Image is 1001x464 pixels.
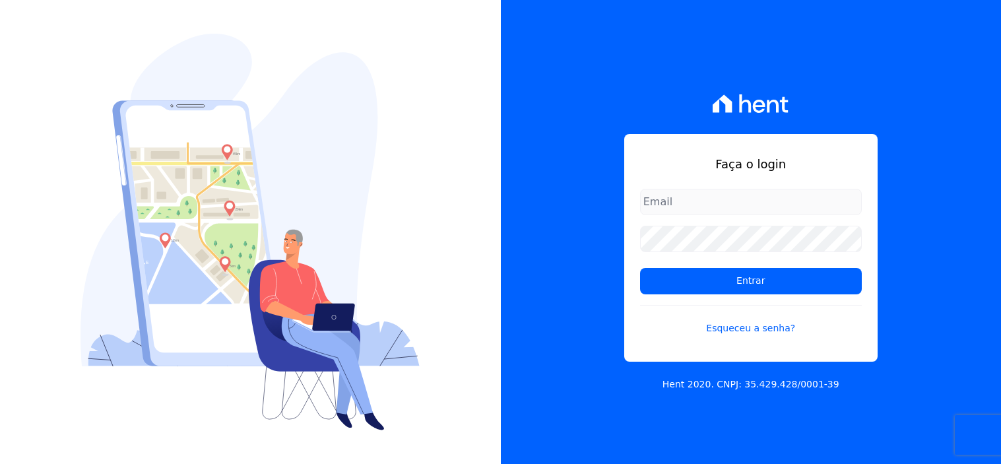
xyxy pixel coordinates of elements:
[640,305,862,335] a: Esqueceu a senha?
[81,34,420,430] img: Login
[640,155,862,173] h1: Faça o login
[640,268,862,294] input: Entrar
[640,189,862,215] input: Email
[662,378,839,391] p: Hent 2020. CNPJ: 35.429.428/0001-39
